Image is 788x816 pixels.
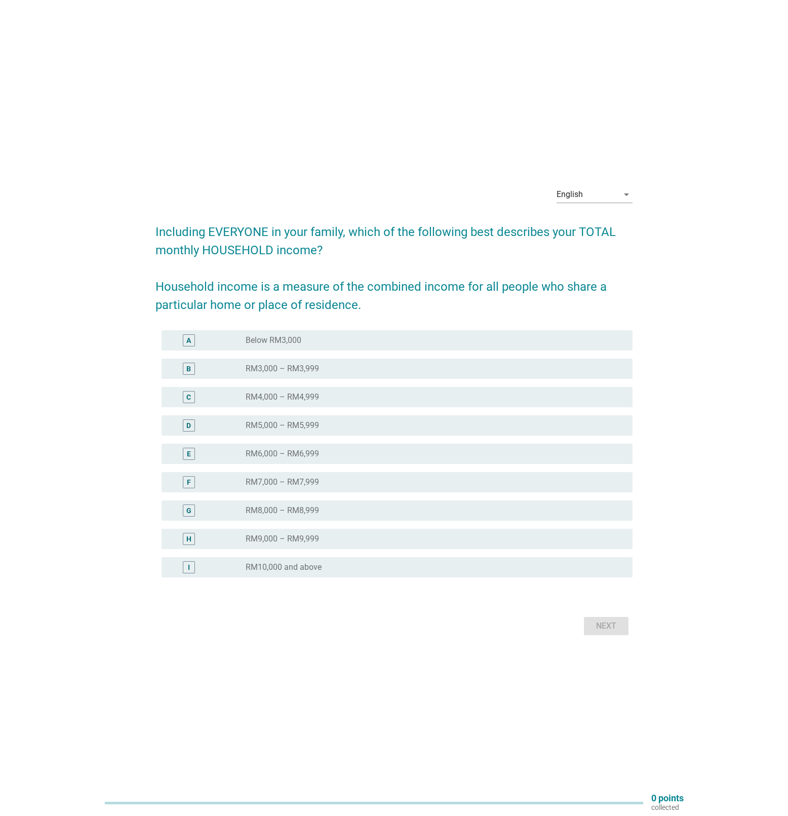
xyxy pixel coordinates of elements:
[651,794,684,803] p: 0 points
[155,213,632,314] h2: Including EVERYONE in your family, which of the following best describes your TOTAL monthly HOUSE...
[246,534,319,544] label: RM9,000 – RM9,999
[186,420,191,431] div: D
[188,562,190,572] div: I
[246,477,319,487] label: RM7,000 – RM7,999
[186,335,191,345] div: A
[186,363,191,374] div: B
[186,392,191,402] div: C
[620,188,633,201] i: arrow_drop_down
[186,533,191,544] div: H
[246,506,319,516] label: RM8,000 – RM8,999
[557,190,583,199] div: English
[187,477,191,487] div: F
[651,803,684,812] p: collected
[246,364,319,374] label: RM3,000 – RM3,999
[186,505,191,516] div: G
[246,420,319,431] label: RM5,000 – RM5,999
[187,448,191,459] div: E
[246,392,319,402] label: RM4,000 – RM4,999
[246,562,322,572] label: RM10,000 and above
[246,335,301,345] label: Below RM3,000
[246,449,319,459] label: RM6,000 – RM6,999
